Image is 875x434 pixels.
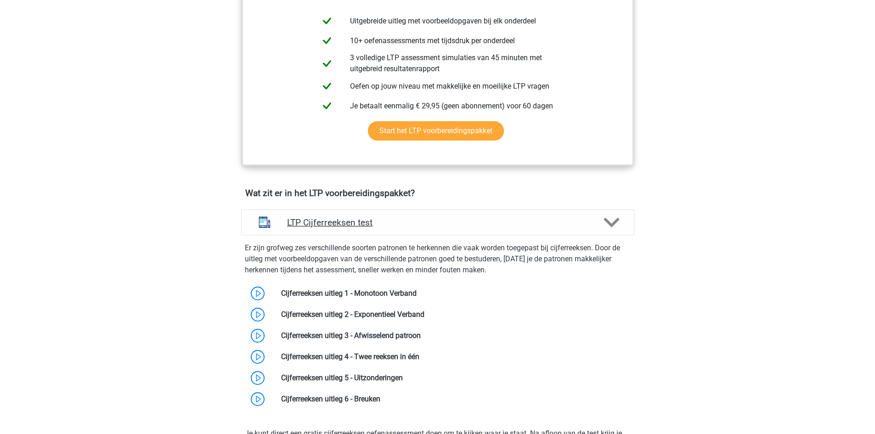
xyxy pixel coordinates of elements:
p: Er zijn grofweg zes verschillende soorten patronen te herkennen die vaak worden toegepast bij cij... [245,242,631,276]
img: cijferreeksen [253,210,277,234]
div: Cijferreeksen uitleg 2 - Exponentieel Verband [274,309,634,320]
a: cijferreeksen LTP Cijferreeksen test [237,209,638,235]
h4: Wat zit er in het LTP voorbereidingspakket? [245,188,630,198]
div: Cijferreeksen uitleg 4 - Twee reeksen in één [274,351,634,362]
a: Start het LTP voorbereidingspakket [368,121,504,141]
div: Cijferreeksen uitleg 5 - Uitzonderingen [274,372,634,383]
div: Cijferreeksen uitleg 1 - Monotoon Verband [274,288,634,299]
div: Cijferreeksen uitleg 3 - Afwisselend patroon [274,330,634,341]
div: Cijferreeksen uitleg 6 - Breuken [274,394,634,405]
h4: LTP Cijferreeksen test [287,217,588,228]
